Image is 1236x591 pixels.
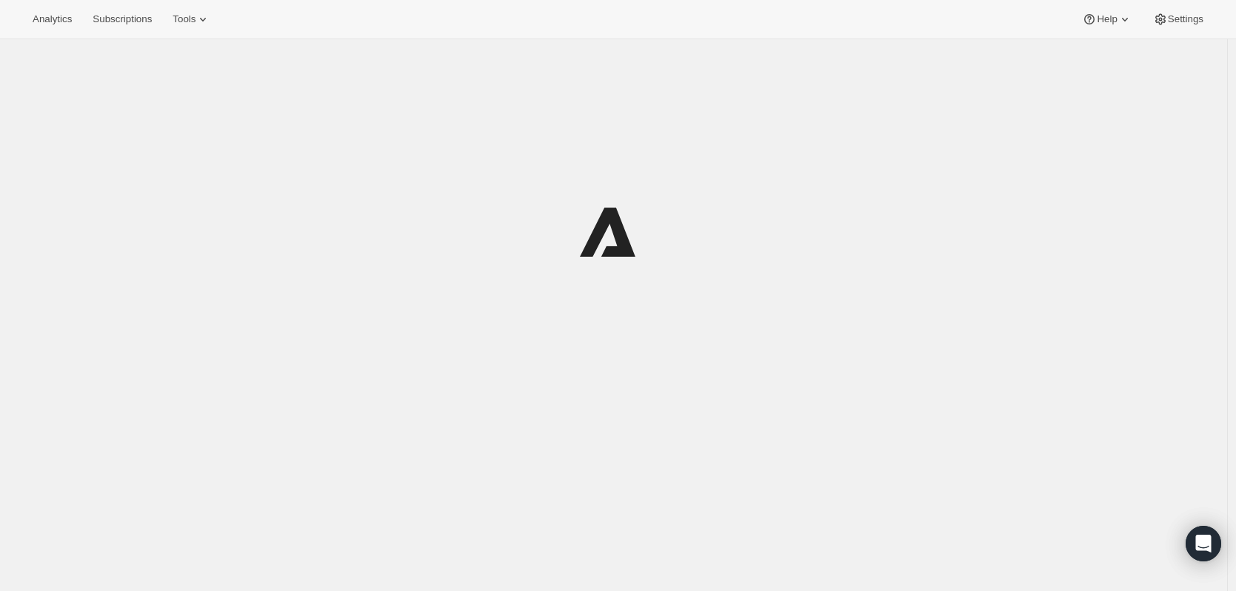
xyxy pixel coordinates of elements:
span: Subscriptions [93,13,152,25]
span: Tools [173,13,196,25]
button: Subscriptions [84,9,161,30]
button: Tools [164,9,219,30]
button: Help [1073,9,1140,30]
span: Settings [1168,13,1203,25]
span: Analytics [33,13,72,25]
div: Open Intercom Messenger [1186,526,1221,561]
button: Analytics [24,9,81,30]
span: Help [1097,13,1117,25]
button: Settings [1144,9,1212,30]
